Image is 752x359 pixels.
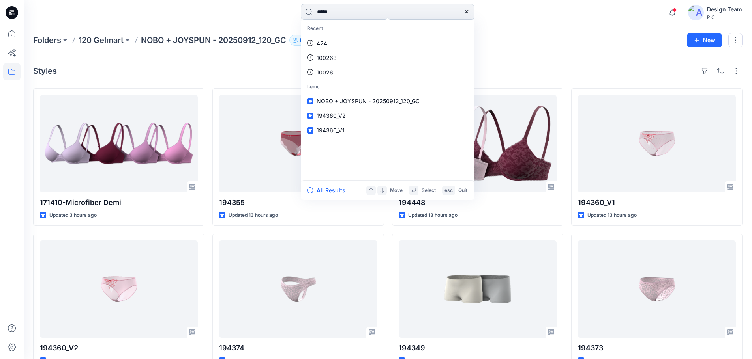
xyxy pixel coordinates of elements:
[317,54,337,62] p: 100263
[408,211,458,219] p: Updated 13 hours ago
[399,197,557,208] p: 194448
[444,186,453,195] p: esc
[302,123,473,138] a: 194360_V1
[79,35,124,46] a: 120 Gelmart
[33,66,57,76] h4: Styles
[317,98,420,104] span: NOBO + JOYSPUN - 20250912_120_GC
[302,108,473,123] a: 194360_V2
[219,240,377,338] a: 194374
[587,211,637,219] p: Updated 13 hours ago
[317,39,327,47] p: 424
[40,95,198,192] a: 171410-Microfiber Demi
[40,342,198,353] p: 194360_V2
[317,112,346,119] span: 194360_V2
[707,5,742,14] div: Design Team
[302,80,473,94] p: Items
[399,240,557,338] a: 194349
[141,35,286,46] p: NOBO + JOYSPUN - 20250912_120_GC
[687,33,722,47] button: New
[219,342,377,353] p: 194374
[458,186,467,195] p: Quit
[302,65,473,80] a: 10026
[317,127,345,134] span: 194360_V1
[219,197,377,208] p: 194355
[49,211,97,219] p: Updated 3 hours ago
[390,186,403,195] p: Move
[578,342,736,353] p: 194373
[399,95,557,192] a: 194448
[302,21,473,36] p: Recent
[707,14,742,20] div: PIC
[688,5,704,20] img: avatar
[578,197,736,208] p: 194360_V1
[219,95,377,192] a: 194355
[302,36,473,50] a: 424
[40,197,198,208] p: 171410-Microfiber Demi
[229,211,278,219] p: Updated 13 hours ago
[299,36,304,45] p: 10
[302,94,473,108] a: NOBO + JOYSPUN - 20250912_120_GC
[422,186,436,195] p: Select
[399,342,557,353] p: 194349
[578,240,736,338] a: 194373
[307,186,351,195] button: All Results
[302,50,473,65] a: 100263
[33,35,61,46] a: Folders
[40,240,198,338] a: 194360_V2
[317,68,333,76] p: 10026
[578,95,736,192] a: 194360_V1
[289,35,314,46] button: 10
